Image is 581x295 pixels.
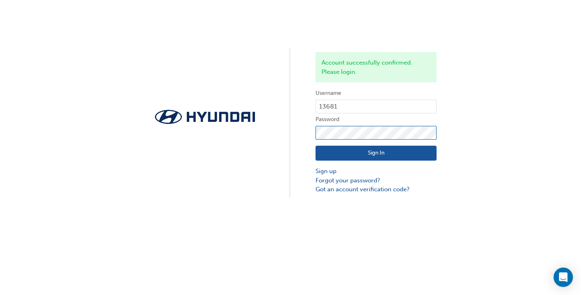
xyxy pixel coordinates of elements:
a: Forgot your password? [316,176,437,185]
div: Account successfully confirmed. Please login. [316,52,437,82]
img: Trak [144,107,265,126]
button: Sign In [316,146,437,161]
input: Username [316,100,437,113]
label: Username [316,88,437,98]
label: Password [316,115,437,124]
a: Got an account verification code? [316,185,437,194]
a: Sign up [316,167,437,176]
div: Open Intercom Messenger [554,268,573,287]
